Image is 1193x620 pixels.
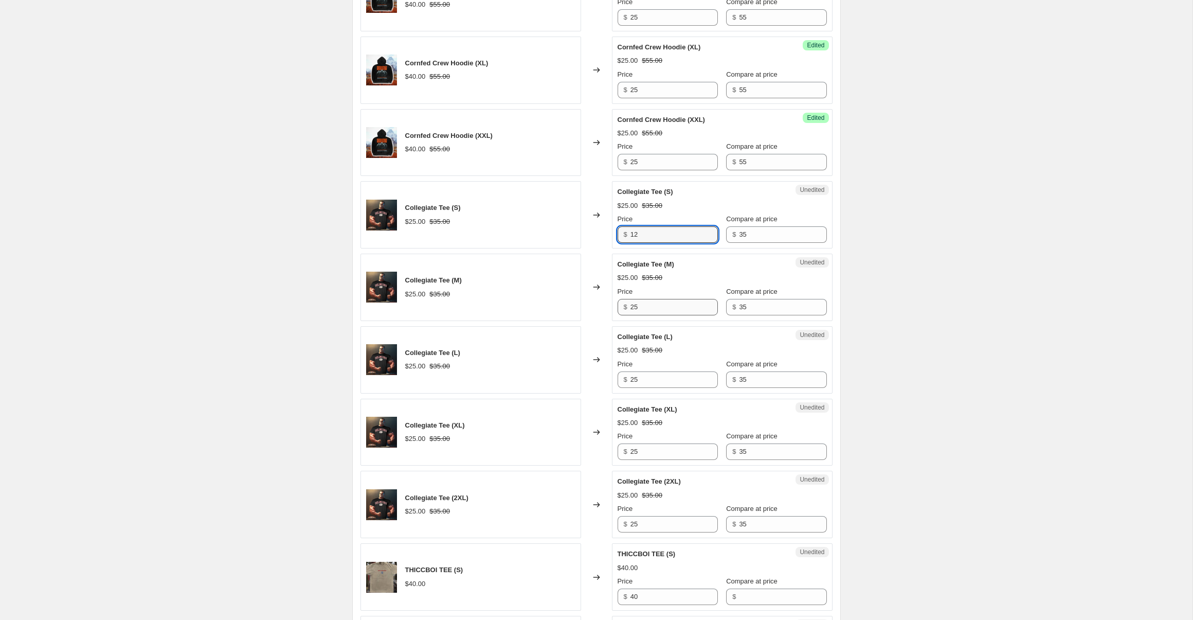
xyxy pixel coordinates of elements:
div: $25.00 [618,201,638,211]
span: Price [618,505,633,512]
span: Price [618,70,633,78]
span: Compare at price [726,288,778,295]
span: Collegiate Tee (2XL) [405,494,468,502]
img: CAPNCRUNCH_80x.png [366,489,397,520]
strike: $35.00 [429,506,450,517]
span: Cornfed Crew Hoodie (XXL) [405,132,493,139]
div: $25.00 [618,56,638,66]
span: Collegiate Tee (S) [618,188,673,196]
span: $ [732,86,736,94]
span: $ [624,593,627,600]
span: Collegiate Tee (M) [405,276,462,284]
strike: $55.00 [642,128,662,138]
span: Compare at price [726,577,778,585]
img: CAPNCRUNCH_80x.png [366,344,397,375]
strike: $35.00 [642,273,662,283]
span: $ [624,86,627,94]
span: Collegiate Tee (L) [618,333,673,341]
strike: $35.00 [429,217,450,227]
span: $ [624,520,627,528]
strike: $55.00 [429,144,450,154]
span: Edited [807,41,824,49]
div: $25.00 [618,273,638,283]
span: Unedited [800,475,824,484]
div: $25.00 [405,289,426,299]
img: CAPNCRUNCH_80x.png [366,272,397,303]
span: Collegiate Tee (S) [405,204,461,211]
span: Collegiate Tee (2XL) [618,477,681,485]
span: $ [732,13,736,21]
span: Compare at price [726,215,778,223]
span: Edited [807,114,824,122]
img: CORNFED-2_80x.jpg [366,55,397,85]
span: Compare at price [726,70,778,78]
strike: $35.00 [642,418,662,428]
img: MerchJan18_80x.jpg [366,562,397,593]
span: Cornfed Crew Hoodie (XL) [405,59,489,67]
div: $25.00 [618,418,638,428]
div: $25.00 [405,434,426,444]
span: Compare at price [726,360,778,368]
img: CORNFED-2_80x.jpg [366,127,397,158]
span: Unedited [800,186,824,194]
span: Price [618,215,633,223]
div: $40.00 [405,72,426,82]
span: Unedited [800,258,824,267]
div: $25.00 [618,345,638,356]
strike: $55.00 [642,56,662,66]
strike: $55.00 [429,72,450,82]
span: $ [624,448,627,455]
span: Compare at price [726,432,778,440]
div: $40.00 [618,563,638,573]
span: Unedited [800,548,824,556]
strike: $35.00 [642,201,662,211]
div: $25.00 [405,361,426,371]
span: $ [624,231,627,238]
div: $25.00 [618,128,638,138]
strike: $35.00 [642,490,662,501]
span: Price [618,288,633,295]
span: Price [618,432,633,440]
span: $ [624,158,627,166]
span: Collegiate Tee (M) [618,260,674,268]
span: Price [618,360,633,368]
span: Price [618,143,633,150]
div: $25.00 [618,490,638,501]
div: $25.00 [405,506,426,517]
span: $ [624,376,627,383]
strike: $35.00 [642,345,662,356]
span: $ [732,158,736,166]
span: Compare at price [726,143,778,150]
strike: $35.00 [429,434,450,444]
span: Compare at price [726,505,778,512]
span: $ [732,593,736,600]
strike: $35.00 [429,361,450,371]
div: $25.00 [405,217,426,227]
span: THICCBOI TEE (S) [405,566,463,574]
span: Collegiate Tee (L) [405,349,460,357]
span: $ [732,448,736,455]
span: Unedited [800,331,824,339]
span: Unedited [800,403,824,412]
span: $ [732,376,736,383]
div: $40.00 [405,144,426,154]
span: Collegiate Tee (XL) [405,421,465,429]
div: $40.00 [405,579,426,589]
span: $ [732,520,736,528]
strike: $35.00 [429,289,450,299]
span: Cornfed Crew Hoodie (XXL) [618,116,705,123]
span: $ [732,231,736,238]
span: Price [618,577,633,585]
span: THICCBOI TEE (S) [618,550,676,558]
span: $ [624,13,627,21]
img: CAPNCRUNCH_80x.png [366,417,397,448]
span: $ [624,303,627,311]
span: Collegiate Tee (XL) [618,405,677,413]
span: $ [732,303,736,311]
img: CAPNCRUNCH_80x.png [366,200,397,231]
span: Cornfed Crew Hoodie (XL) [618,43,701,51]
